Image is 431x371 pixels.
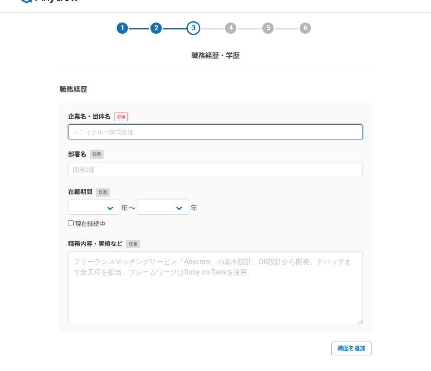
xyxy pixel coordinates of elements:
[191,51,240,61] p: 職務経歴・学歴
[68,220,105,228] label: 現在継続中
[331,342,372,355] a: 職歴を追加
[261,21,275,35] div: 5
[68,239,363,248] label: 職務内容・実績など
[224,21,238,35] div: 4
[59,84,372,95] h3: 職務経歴
[298,21,312,35] div: 6
[115,21,129,35] div: 1
[68,112,363,121] label: 企業名・団体名
[149,21,163,35] div: 2
[68,187,363,197] label: 在籍期間
[68,220,74,226] input: 現在継続中
[186,21,200,35] div: 3
[68,162,363,177] input: 開発2部
[68,150,363,159] label: 部署名
[68,124,363,139] input: エニィクルー株式会社
[190,203,198,213] span: 年
[121,203,136,213] span: 年〜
